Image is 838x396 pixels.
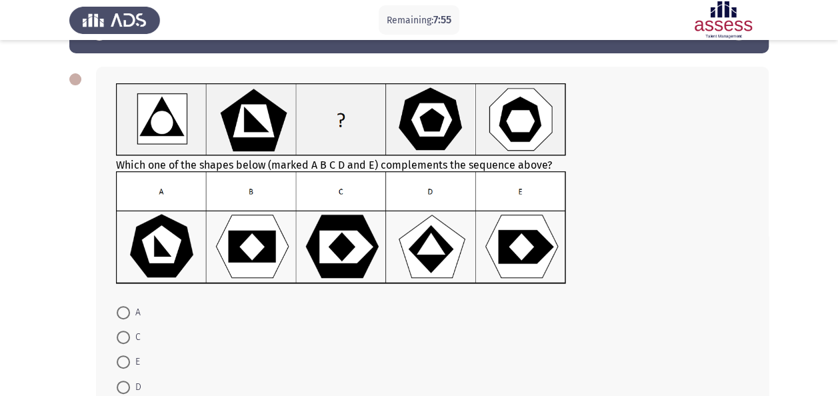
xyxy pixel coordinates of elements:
[130,354,140,370] span: E
[130,305,141,321] span: A
[116,83,566,156] img: UkFYYl8wMzFfQS5wbmcxNjkxMjk5MTU4NDQ0.png
[130,329,141,345] span: C
[387,12,451,29] p: Remaining:
[130,379,141,395] span: D
[678,1,769,39] img: Assessment logo of ASSESS Focus 4 Module Assessment (EN/AR) (Basic - IB)
[69,1,160,39] img: Assess Talent Management logo
[116,83,749,287] div: Which one of the shapes below (marked A B C D and E) complements the sequence above?
[433,13,451,26] span: 7:55
[116,171,566,285] img: UkFYYl8wMzFfQi5wbmcxNjkxMjk5MTY4MTAy.png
